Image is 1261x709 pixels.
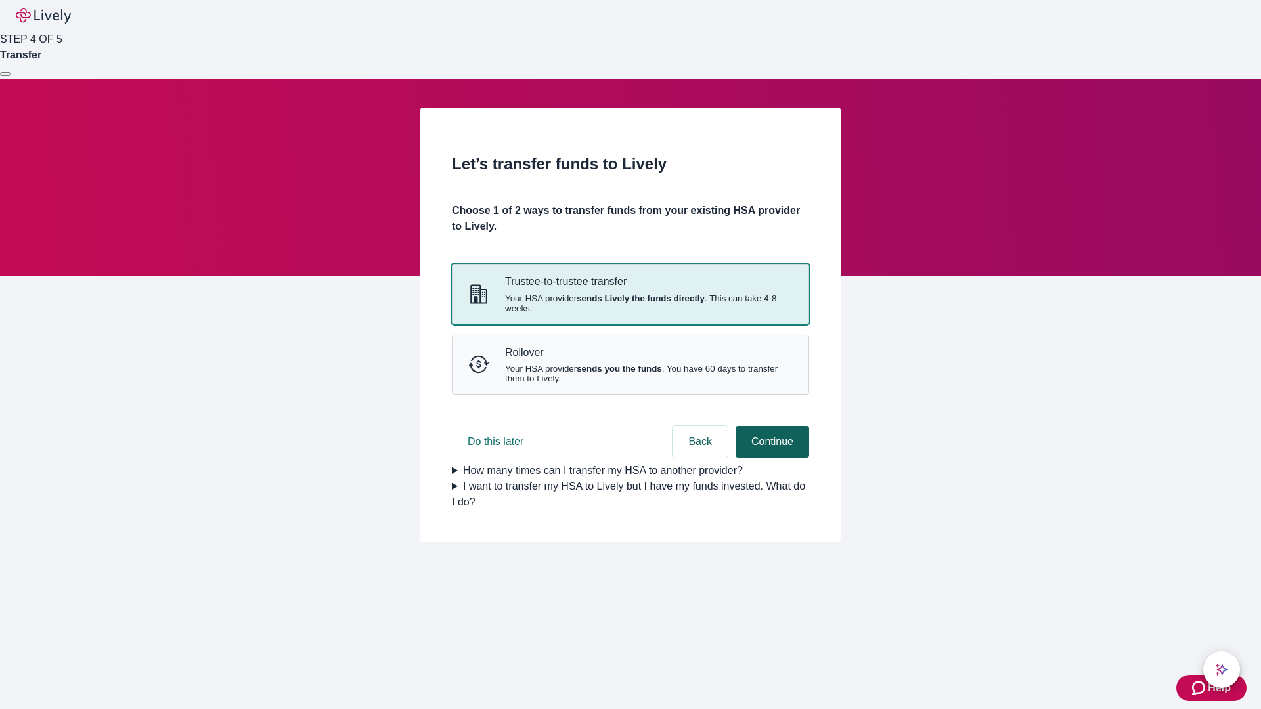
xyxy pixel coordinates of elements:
[736,426,809,458] button: Continue
[1192,680,1208,696] svg: Zendesk support icon
[673,426,728,458] button: Back
[1215,663,1228,676] svg: Lively AI Assistant
[505,364,793,383] span: Your HSA provider . You have 60 days to transfer them to Lively.
[452,203,809,234] h4: Choose 1 of 2 ways to transfer funds from your existing HSA provider to Lively.
[452,463,809,479] summary: How many times can I transfer my HSA to another provider?
[577,293,705,303] strong: sends Lively the funds directly
[452,479,809,510] summary: I want to transfer my HSA to Lively but I have my funds invested. What do I do?
[453,335,808,394] button: RolloverRolloverYour HSA providersends you the funds. You have 60 days to transfer them to Lively.
[452,426,539,458] button: Do this later
[452,152,809,176] h2: Let’s transfer funds to Lively
[505,293,793,313] span: Your HSA provider . This can take 4-8 weeks.
[453,265,808,323] button: Trustee-to-trusteeTrustee-to-trustee transferYour HSA providersends Lively the funds directly. Th...
[1176,675,1247,701] button: Zendesk support iconHelp
[1208,680,1231,696] span: Help
[468,354,489,375] svg: Rollover
[505,275,793,288] p: Trustee-to-trustee transfer
[1203,651,1240,688] button: chat
[505,346,793,358] p: Rollover
[577,364,662,374] strong: sends you the funds
[16,8,71,24] img: Lively
[468,284,489,305] svg: Trustee-to-trustee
